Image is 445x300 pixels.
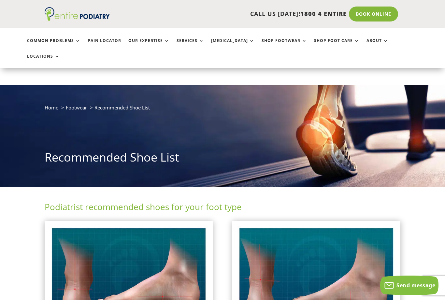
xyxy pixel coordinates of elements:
p: CALL US [DATE]! [125,10,347,18]
a: Our Expertise [128,38,169,52]
a: Common Problems [27,38,80,52]
a: Footwear [66,104,87,111]
img: logo (1) [45,7,110,21]
span: 1800 4 ENTIRE [300,10,347,18]
button: Send message [380,276,438,295]
a: Pain Locator [88,38,121,52]
h1: Recommended Shoe List [45,149,401,169]
a: Home [45,104,58,111]
a: Locations [27,54,60,68]
a: [MEDICAL_DATA] [211,38,254,52]
a: Book Online [349,7,398,21]
a: Services [177,38,204,52]
a: Entire Podiatry [45,16,110,22]
a: Shop Footwear [262,38,307,52]
h2: Podiatrist recommended shoes for your foot type [45,201,401,216]
a: Shop Foot Care [314,38,359,52]
a: About [366,38,388,52]
nav: breadcrumb [45,103,401,117]
span: Send message [396,282,435,289]
span: Recommended Shoe List [94,104,150,111]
